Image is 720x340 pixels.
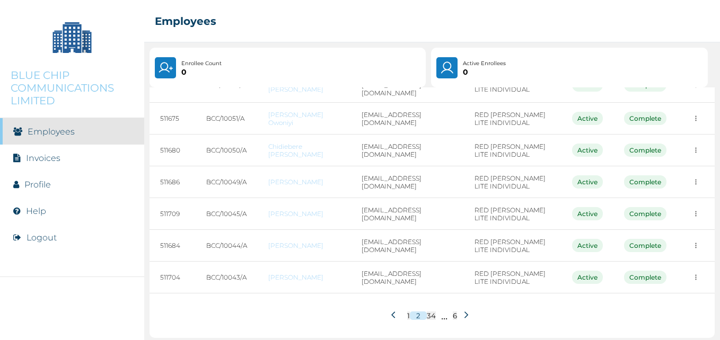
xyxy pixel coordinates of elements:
[464,166,561,198] td: RED [PERSON_NAME] LITE INDIVIDUAL
[688,142,704,158] button: more
[453,311,457,320] button: 6
[464,230,561,262] td: RED [PERSON_NAME] LITE INDIVIDUAL
[155,15,216,28] h2: Employees
[624,144,666,157] div: Complete
[268,142,340,158] a: Chidiebere [PERSON_NAME]
[181,68,222,76] p: 0
[464,103,561,135] td: RED [PERSON_NAME] LITE INDIVIDUAL
[431,311,436,320] button: 4
[196,230,258,262] td: BCC/10044/A
[688,237,704,254] button: more
[464,135,561,166] td: RED [PERSON_NAME] LITE INDIVIDUAL
[407,311,410,320] button: 1
[26,153,60,163] a: Invoices
[11,314,134,329] img: RelianceHMO's Logo
[688,110,704,127] button: more
[624,207,666,220] div: Complete
[351,103,464,135] td: [EMAIL_ADDRESS][DOMAIN_NAME]
[268,241,340,249] a: [PERSON_NAME]
[441,309,447,322] p: ...
[572,271,603,284] div: Active
[410,311,427,320] button: 2
[572,207,603,220] div: Active
[572,239,603,252] div: Active
[464,262,561,293] td: RED [PERSON_NAME] LITE INDIVIDUAL
[463,68,506,76] p: 0
[351,230,464,262] td: [EMAIL_ADDRESS][DOMAIN_NAME]
[572,144,603,157] div: Active
[268,178,340,186] a: [PERSON_NAME]
[688,205,704,222] button: more
[572,175,603,189] div: Active
[463,59,506,68] p: Active Enrollees
[26,206,46,216] a: Help
[150,135,196,166] td: 511680
[624,239,666,252] div: Complete
[351,135,464,166] td: [EMAIL_ADDRESS][DOMAIN_NAME]
[150,103,196,135] td: 511675
[440,60,455,75] img: User.4b94733241a7e19f64acd675af8f0752.svg
[150,166,196,198] td: 511686
[11,69,134,107] p: BLUE CHIP COMMUNICATIONS LIMITED
[24,180,51,190] a: Profile
[158,60,173,75] img: UserPlus.219544f25cf47e120833d8d8fc4c9831.svg
[464,198,561,230] td: RED [PERSON_NAME] LITE INDIVIDUAL
[351,198,464,230] td: [EMAIL_ADDRESS][DOMAIN_NAME]
[624,175,666,189] div: Complete
[427,311,431,320] button: 3
[46,11,99,64] img: Company
[268,111,340,127] a: [PERSON_NAME] Owoniyi
[150,262,196,293] td: 511704
[268,210,340,218] a: [PERSON_NAME]
[196,135,258,166] td: BCC/10050/A
[28,127,75,137] a: Employees
[351,262,464,293] td: [EMAIL_ADDRESS][DOMAIN_NAME]
[572,112,603,125] div: Active
[27,232,57,243] button: Logout
[268,273,340,281] a: [PERSON_NAME]
[688,269,704,285] button: more
[688,174,704,190] button: more
[624,271,666,284] div: Complete
[196,198,258,230] td: BCC/10045/A
[181,59,222,68] p: Enrollee Count
[196,103,258,135] td: BCC/10051/A
[196,166,258,198] td: BCC/10049/A
[624,112,666,125] div: Complete
[150,230,196,262] td: 511684
[351,166,464,198] td: [EMAIL_ADDRESS][DOMAIN_NAME]
[150,198,196,230] td: 511709
[196,262,258,293] td: BCC/10043/A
